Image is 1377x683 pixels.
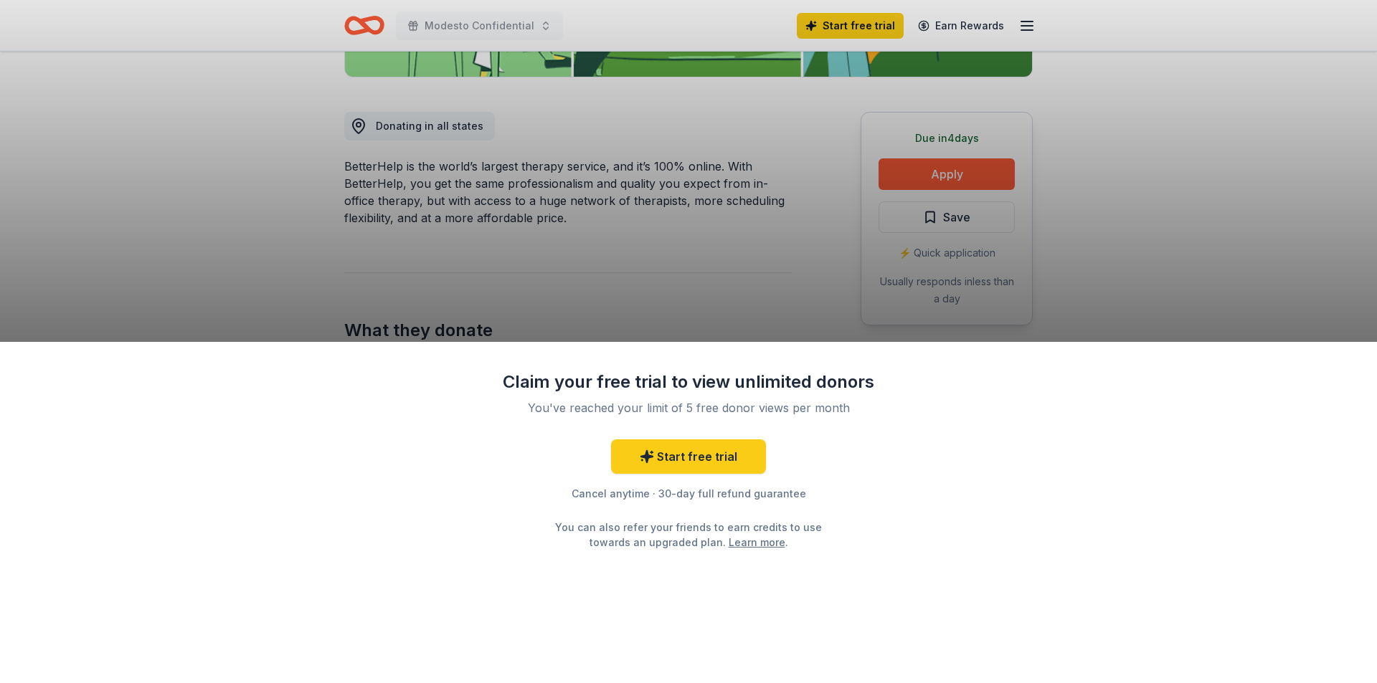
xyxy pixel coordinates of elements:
a: Learn more [729,535,785,550]
div: Cancel anytime · 30-day full refund guarantee [502,485,875,502]
a: Start free trial [611,439,766,474]
div: You can also refer your friends to earn credits to use towards an upgraded plan. . [542,520,835,550]
div: Claim your free trial to view unlimited donors [502,371,875,393]
div: You've reached your limit of 5 free donor views per month [519,399,858,416]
